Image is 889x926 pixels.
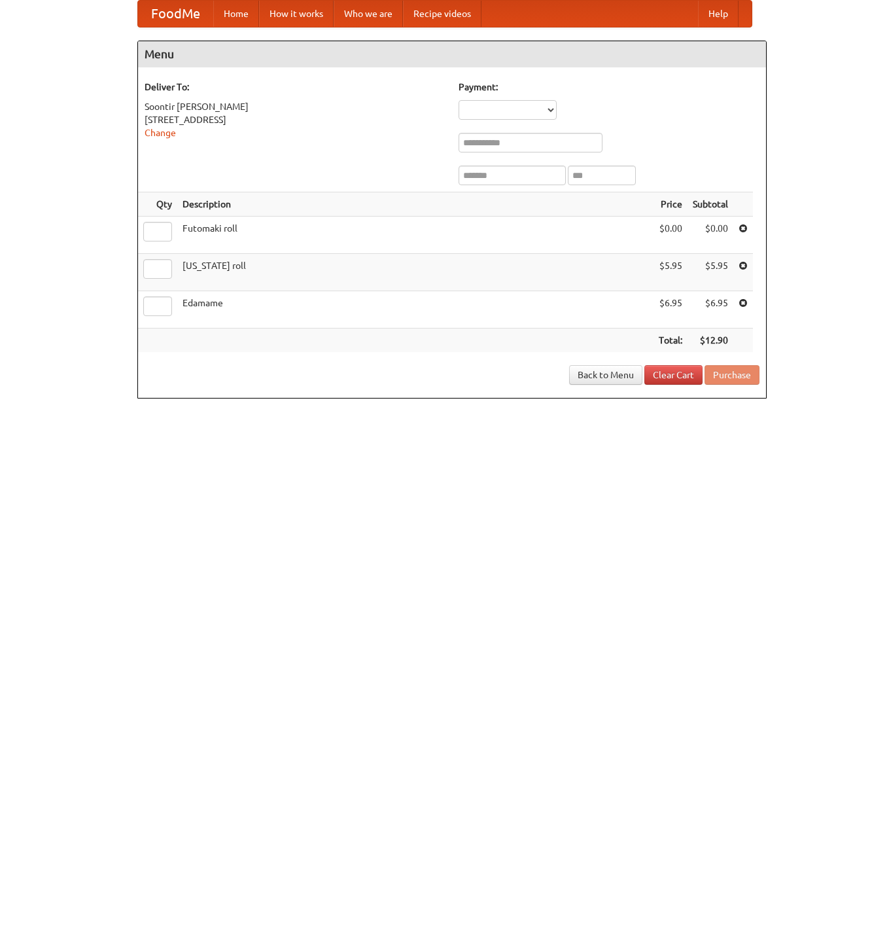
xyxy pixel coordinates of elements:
[654,217,688,254] td: $0.00
[698,1,739,27] a: Help
[654,192,688,217] th: Price
[138,1,213,27] a: FoodMe
[705,365,759,385] button: Purchase
[688,217,733,254] td: $0.00
[644,365,703,385] a: Clear Cart
[403,1,481,27] a: Recipe videos
[177,192,654,217] th: Description
[145,128,176,138] a: Change
[654,254,688,291] td: $5.95
[334,1,403,27] a: Who we are
[145,113,445,126] div: [STREET_ADDRESS]
[569,365,642,385] a: Back to Menu
[688,192,733,217] th: Subtotal
[138,192,177,217] th: Qty
[259,1,334,27] a: How it works
[145,80,445,94] h5: Deliver To:
[688,291,733,329] td: $6.95
[688,254,733,291] td: $5.95
[177,291,654,329] td: Edamame
[138,41,766,67] h4: Menu
[213,1,259,27] a: Home
[177,217,654,254] td: Futomaki roll
[177,254,654,291] td: [US_STATE] roll
[688,329,733,353] th: $12.90
[654,329,688,353] th: Total:
[145,100,445,113] div: Soontir [PERSON_NAME]
[459,80,759,94] h5: Payment:
[654,291,688,329] td: $6.95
